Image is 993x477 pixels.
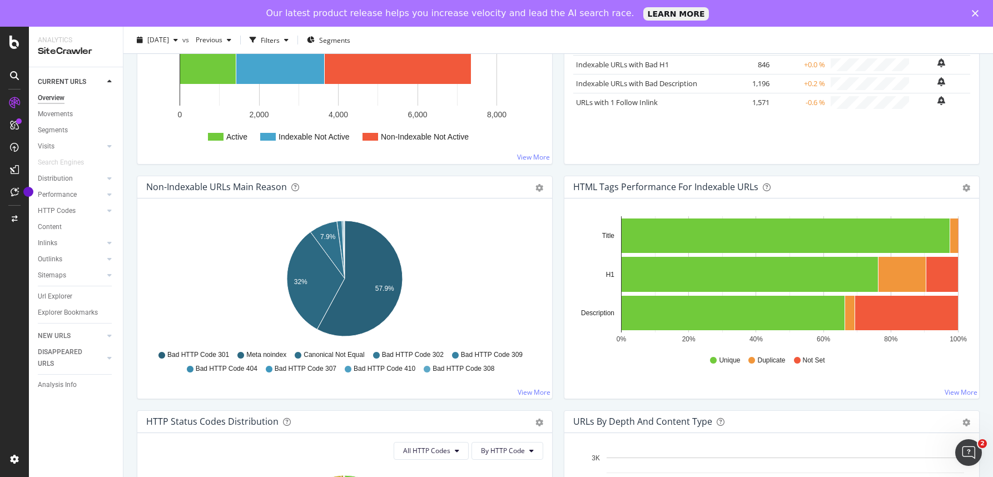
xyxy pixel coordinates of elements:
text: 8,000 [487,110,507,119]
a: Segments [38,125,115,136]
a: Distribution [38,173,104,185]
a: Visits [38,141,104,152]
svg: A chart. [573,216,970,345]
div: Segments [38,125,68,136]
span: Bad HTTP Code 308 [433,364,494,374]
div: Movements [38,108,73,120]
div: Close [972,10,983,17]
td: +0.2 % [772,74,828,93]
a: Analysis Info [38,379,115,391]
a: View More [945,387,977,397]
td: 846 [728,55,772,74]
span: Bad HTTP Code 404 [196,364,257,374]
a: View More [517,152,550,162]
td: +0.0 % [772,55,828,74]
text: 3K [592,454,600,462]
div: HTML Tags Performance for Indexable URLs [573,181,758,192]
div: gear [535,184,543,192]
svg: A chart. [146,216,543,345]
a: LEARN MORE [643,7,709,21]
div: Filters [261,35,280,44]
a: Content [38,221,115,233]
div: Our latest product release helps you increase velocity and lead the AI search race. [266,8,634,19]
text: 57.9% [375,285,394,292]
div: Url Explorer [38,291,72,302]
div: Overview [38,92,64,104]
text: 60% [817,335,830,343]
a: NEW URLS [38,330,104,342]
span: By HTTP Code [481,446,525,455]
span: Meta noindex [246,350,286,360]
div: Non-Indexable URLs Main Reason [146,181,287,192]
span: vs [182,35,191,44]
text: 6,000 [408,110,427,119]
td: 1,196 [728,74,772,93]
div: gear [962,184,970,192]
button: Segments [302,31,355,49]
a: Url Explorer [38,291,115,302]
div: Inlinks [38,237,57,249]
text: 100% [950,335,967,343]
div: Outlinks [38,254,62,265]
div: Search Engines [38,157,84,168]
text: Non-Indexable Not Active [381,132,469,141]
div: Sitemaps [38,270,66,281]
div: Analysis Info [38,379,77,391]
a: DISAPPEARED URLS [38,346,104,370]
div: DISAPPEARED URLS [38,346,94,370]
span: Segments [319,35,350,44]
a: Indexable URLs with Bad H1 [576,59,669,69]
a: Performance [38,189,104,201]
span: 2 [978,439,987,448]
span: Not Set [803,356,825,365]
td: -0.6 % [772,93,828,112]
span: Canonical Not Equal [304,350,364,360]
span: All HTTP Codes [403,446,450,455]
text: 0% [617,335,627,343]
div: Explorer Bookmarks [38,307,98,319]
a: URLs with 1 Follow Inlink [576,97,658,107]
div: CURRENT URLS [38,76,86,88]
a: Search Engines [38,157,95,168]
text: Title [602,232,615,240]
div: gear [535,419,543,426]
button: Filters [245,31,293,49]
button: Previous [191,31,236,49]
a: Outlinks [38,254,104,265]
a: Sitemaps [38,270,104,281]
div: HTTP Status Codes Distribution [146,416,279,427]
text: 7.9% [320,233,336,241]
a: Movements [38,108,115,120]
span: Bad HTTP Code 302 [382,350,444,360]
span: Duplicate [757,356,785,365]
a: Indexable URLs with Bad Description [576,78,697,88]
text: 20% [682,335,696,343]
a: Overview [38,92,115,104]
button: [DATE] [132,31,182,49]
div: Content [38,221,62,233]
span: Bad HTTP Code 410 [354,364,415,374]
span: Bad HTTP Code 309 [461,350,523,360]
div: gear [962,419,970,426]
text: H1 [606,271,615,279]
span: Bad HTTP Code 301 [167,350,229,360]
text: 40% [749,335,763,343]
span: Bad HTTP Code 307 [275,364,336,374]
text: 2,000 [249,110,269,119]
div: bell-plus [937,96,945,105]
text: Indexable Not Active [279,132,350,141]
span: 2025 Aug. 9th [147,35,169,44]
a: View More [518,387,550,397]
a: HTTP Codes [38,205,104,217]
span: Unique [719,356,740,365]
div: Distribution [38,173,73,185]
div: Analytics [38,36,114,45]
text: 4,000 [329,110,348,119]
text: 32% [294,278,307,286]
a: Explorer Bookmarks [38,307,115,319]
text: 0 [178,110,182,119]
iframe: Intercom live chat [955,439,982,466]
div: NEW URLS [38,330,71,342]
